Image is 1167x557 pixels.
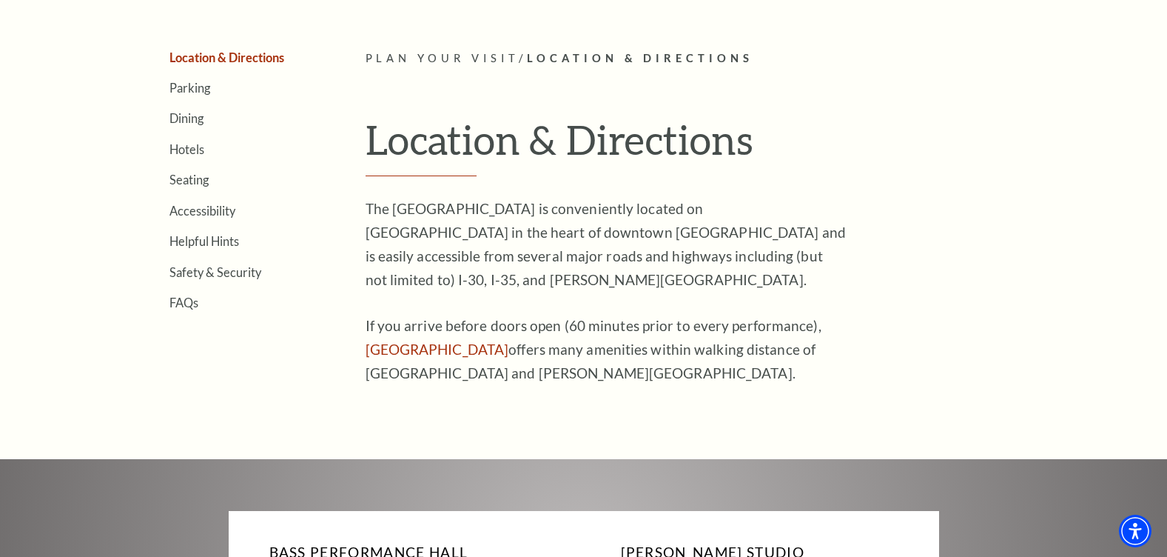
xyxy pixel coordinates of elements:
a: Accessibility [169,204,235,218]
a: FAQs [169,296,198,310]
a: Sundance Square - open in a new tab [366,341,509,358]
span: Location & Directions [527,52,753,64]
a: Location & Directions [169,50,284,64]
h1: Location & Directions [366,116,1043,176]
a: Dining [169,111,204,125]
p: / [366,50,1043,68]
a: Hotels [169,142,204,156]
a: Seating [169,173,209,187]
span: Plan Your Visit [366,52,519,64]
p: The [GEOGRAPHIC_DATA] is conveniently located on [GEOGRAPHIC_DATA] in the heart of downtown [GEOG... [366,197,847,292]
p: If you arrive before doors open (60 minutes prior to every performance), offers many amenities wi... [366,314,847,385]
div: Accessibility Menu [1119,515,1151,547]
a: Safety & Security [169,265,261,279]
a: Helpful Hints [169,234,239,248]
a: Parking [169,81,210,95]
